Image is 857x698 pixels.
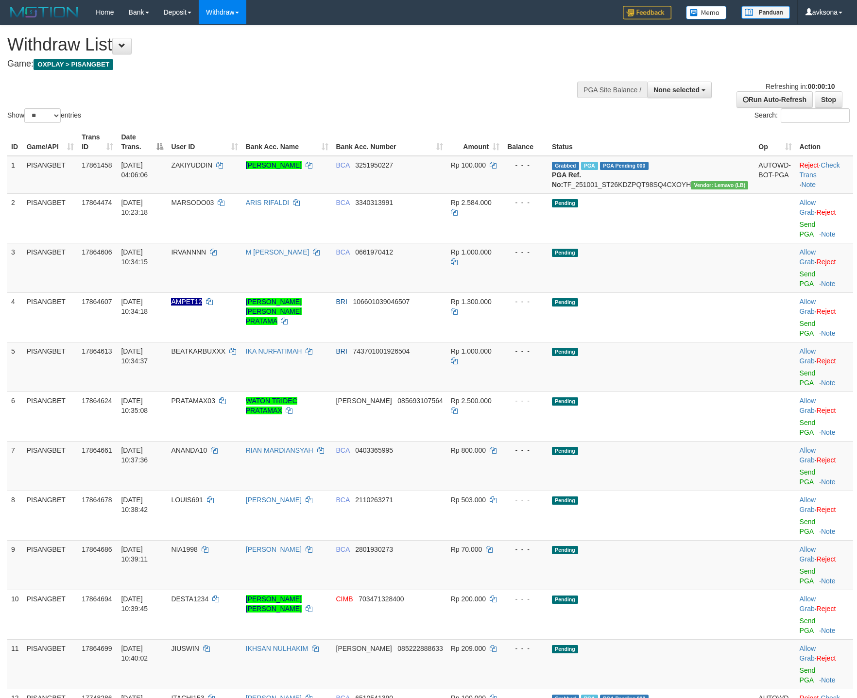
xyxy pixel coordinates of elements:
a: Note [801,181,816,188]
span: Copy 743701001926504 to clipboard [353,347,410,355]
span: PGA Pending [600,162,649,170]
div: - - - [507,644,544,653]
span: Grabbed [552,162,579,170]
a: [PERSON_NAME] [PERSON_NAME] [246,595,302,613]
span: 17864661 [82,446,112,454]
td: PISANGBET [23,392,78,441]
div: - - - [507,396,544,406]
td: 10 [7,590,23,639]
span: Rp 2.584.000 [451,199,492,206]
span: Pending [552,546,578,554]
a: Reject [817,407,836,414]
span: LOUIS691 [171,496,203,504]
a: Allow Grab [800,298,816,315]
a: Reject [817,307,836,315]
a: [PERSON_NAME] [246,496,302,504]
a: Send PGA [800,617,816,634]
td: 2 [7,193,23,243]
span: · [800,496,817,513]
th: Game/API: activate to sort column ascending [23,128,78,156]
span: [DATE] 10:39:11 [121,545,148,563]
a: Send PGA [800,270,816,288]
span: 17864606 [82,248,112,256]
a: Reject [817,456,836,464]
h4: Game: [7,59,562,69]
span: NIA1998 [171,545,197,553]
div: - - - [507,445,544,455]
span: Copy 3340313991 to clipboard [355,199,393,206]
th: Balance [503,128,548,156]
span: [PERSON_NAME] [336,645,392,652]
td: 7 [7,441,23,491]
td: · [796,540,853,590]
span: [DATE] 10:34:18 [121,298,148,315]
a: Send PGA [800,369,816,387]
td: 3 [7,243,23,292]
span: Pending [552,447,578,455]
th: Action [796,128,853,156]
strong: 00:00:10 [807,83,835,90]
span: Copy 106601039046507 to clipboard [353,298,410,306]
span: Pending [552,596,578,604]
a: Note [821,329,836,337]
span: · [800,645,817,662]
a: Note [821,379,836,387]
span: · [800,545,817,563]
span: PRATAMAX03 [171,397,215,405]
label: Search: [754,108,850,123]
td: · [796,590,853,639]
td: PISANGBET [23,540,78,590]
span: Marked by avkwilly [581,162,598,170]
span: Rp 800.000 [451,446,486,454]
a: Send PGA [800,567,816,585]
span: · [800,298,817,315]
div: - - - [507,247,544,257]
td: PISANGBET [23,590,78,639]
a: Allow Grab [800,347,816,365]
a: IKA NURFATIMAH [246,347,302,355]
a: Reject [817,357,836,365]
span: Copy 0661970412 to clipboard [355,248,393,256]
span: [DATE] 10:23:18 [121,199,148,216]
span: Pending [552,298,578,306]
a: Reject [817,654,836,662]
div: - - - [507,297,544,306]
td: · [796,639,853,689]
a: Send PGA [800,419,816,436]
th: Amount: activate to sort column ascending [447,128,503,156]
span: IRVANNNN [171,248,206,256]
a: [PERSON_NAME] [246,161,302,169]
span: · [800,248,817,266]
th: Date Trans.: activate to sort column descending [117,128,167,156]
td: PISANGBET [23,193,78,243]
a: RIAN MARDIANSYAH [246,446,313,454]
td: TF_251001_ST26KDZPQT98SQ4CXOYH [548,156,754,194]
span: · [800,347,817,365]
span: Pending [552,199,578,207]
h1: Withdraw List [7,35,562,54]
a: ARIS RIFALDI [246,199,289,206]
span: Rp 1.300.000 [451,298,492,306]
td: 9 [7,540,23,590]
span: 17864607 [82,298,112,306]
a: Allow Grab [800,545,816,563]
span: 17864694 [82,595,112,603]
span: BRI [336,298,347,306]
span: Nama rekening ada tanda titik/strip, harap diedit [171,298,202,306]
a: Note [821,627,836,634]
span: Rp 1.000.000 [451,347,492,355]
span: · [800,397,817,414]
span: BCA [336,248,350,256]
td: · [796,292,853,342]
a: Allow Grab [800,446,816,464]
span: Rp 200.000 [451,595,486,603]
b: PGA Ref. No: [552,171,581,188]
span: · [800,595,817,613]
span: Copy 085693107564 to clipboard [397,397,443,405]
span: Pending [552,496,578,505]
div: - - - [507,495,544,505]
img: panduan.png [741,6,790,19]
span: Rp 1.000.000 [451,248,492,256]
th: Op: activate to sort column ascending [754,128,795,156]
td: · [796,441,853,491]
